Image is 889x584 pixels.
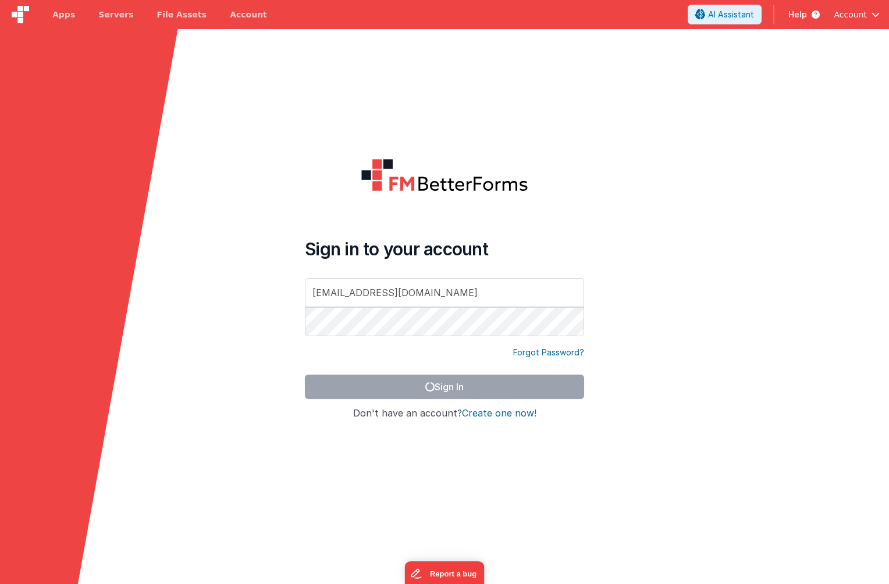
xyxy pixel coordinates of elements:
[157,9,207,20] span: File Assets
[305,375,584,399] button: Sign In
[305,408,584,419] h4: Don't have an account?
[305,278,584,307] input: Email Address
[513,347,584,358] a: Forgot Password?
[834,9,880,20] button: Account
[708,9,754,20] span: AI Assistant
[688,5,762,24] button: AI Assistant
[305,238,584,259] h4: Sign in to your account
[52,9,75,20] span: Apps
[462,408,536,419] button: Create one now!
[834,9,867,20] span: Account
[788,9,807,20] span: Help
[98,9,133,20] span: Servers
